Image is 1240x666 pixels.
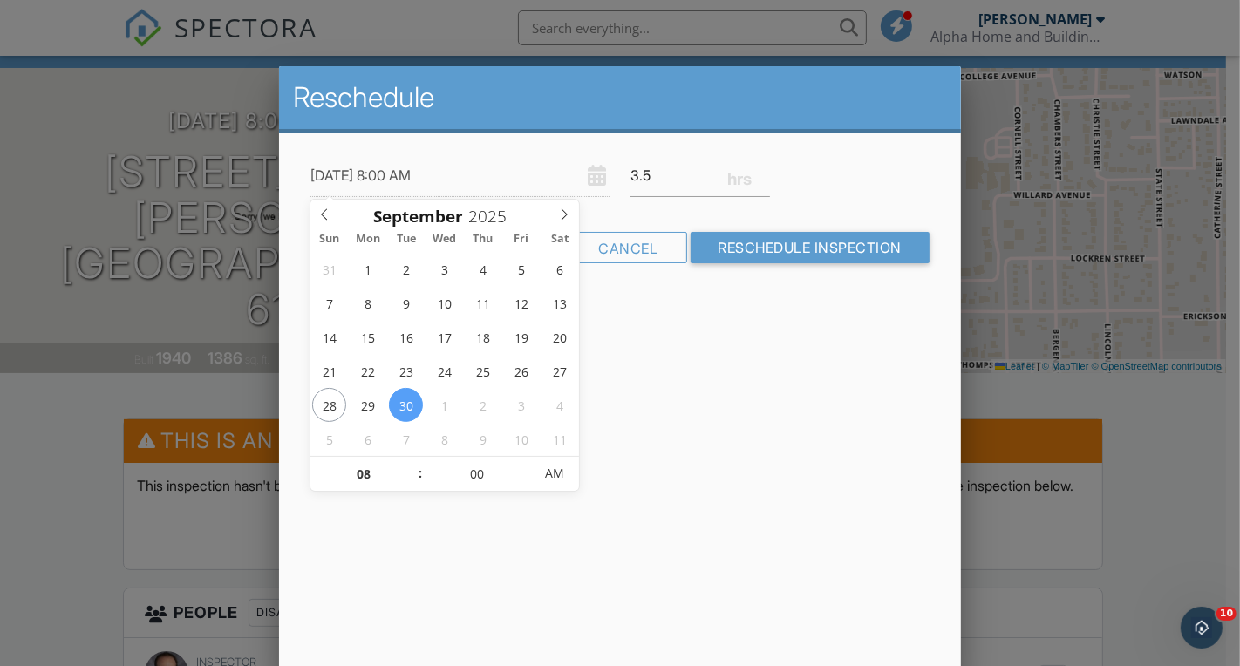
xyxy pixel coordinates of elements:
[541,234,579,245] span: Sat
[349,234,387,245] span: Mon
[426,234,464,245] span: Wed
[351,388,385,422] span: September 29, 2025
[312,354,346,388] span: September 21, 2025
[466,422,500,456] span: October 9, 2025
[504,388,538,422] span: October 3, 2025
[312,422,346,456] span: October 5, 2025
[312,388,346,422] span: September 28, 2025
[389,320,423,354] span: September 16, 2025
[466,286,500,320] span: September 11, 2025
[464,234,502,245] span: Thu
[427,354,461,388] span: September 24, 2025
[423,457,530,492] input: Scroll to increment
[542,422,576,456] span: October 11, 2025
[427,388,461,422] span: October 1, 2025
[542,388,576,422] span: October 4, 2025
[389,388,423,422] span: September 30, 2025
[570,232,687,263] div: Cancel
[542,286,576,320] span: September 13, 2025
[504,354,538,388] span: September 26, 2025
[389,252,423,286] span: September 2, 2025
[310,234,349,245] span: Sun
[312,252,346,286] span: August 31, 2025
[504,286,538,320] span: September 12, 2025
[542,354,576,388] span: September 27, 2025
[542,252,576,286] span: September 6, 2025
[427,286,461,320] span: September 10, 2025
[530,456,578,491] span: Click to toggle
[351,286,385,320] span: September 8, 2025
[542,320,576,354] span: September 20, 2025
[389,354,423,388] span: September 23, 2025
[387,234,426,245] span: Tue
[312,286,346,320] span: September 7, 2025
[502,234,541,245] span: Fri
[427,320,461,354] span: September 17, 2025
[427,422,461,456] span: October 8, 2025
[312,320,346,354] span: September 14, 2025
[504,320,538,354] span: September 19, 2025
[351,422,385,456] span: October 6, 2025
[351,320,385,354] span: September 15, 2025
[466,388,500,422] span: October 2, 2025
[463,205,521,228] input: Scroll to increment
[427,252,461,286] span: September 3, 2025
[351,354,385,388] span: September 22, 2025
[389,422,423,456] span: October 7, 2025
[310,457,418,492] input: Scroll to increment
[504,252,538,286] span: September 5, 2025
[373,208,463,225] span: Scroll to increment
[466,354,500,388] span: September 25, 2025
[466,252,500,286] span: September 4, 2025
[351,252,385,286] span: September 1, 2025
[504,422,538,456] span: October 10, 2025
[293,80,947,115] h2: Reschedule
[418,456,423,491] span: :
[1216,607,1237,621] span: 10
[466,320,500,354] span: September 18, 2025
[691,232,930,263] input: Reschedule Inspection
[1181,607,1223,649] iframe: Intercom live chat
[389,286,423,320] span: September 9, 2025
